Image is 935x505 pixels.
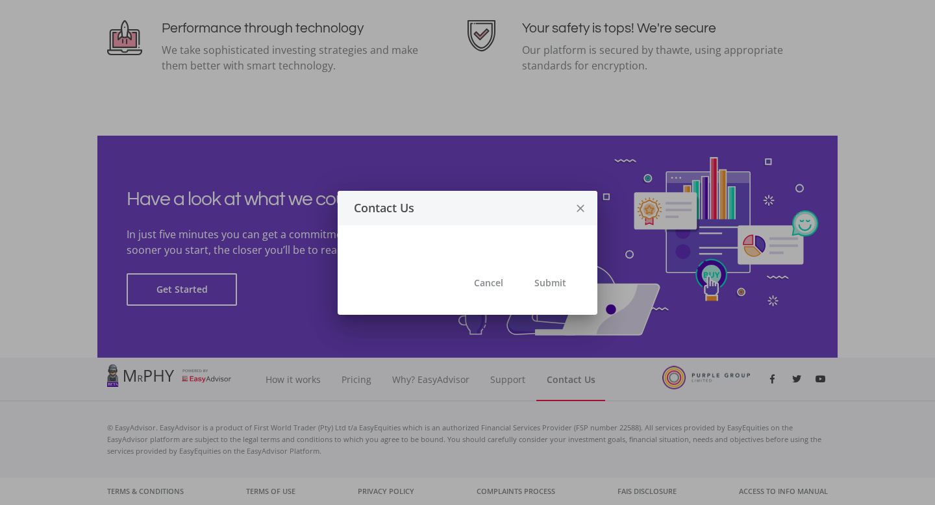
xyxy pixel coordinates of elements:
[338,191,597,315] ee-modal: Contact Us
[563,191,597,225] button: close
[574,191,587,226] i: close
[519,267,582,299] button: Submit
[458,267,519,299] button: Cancel
[338,199,563,217] div: Contact Us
